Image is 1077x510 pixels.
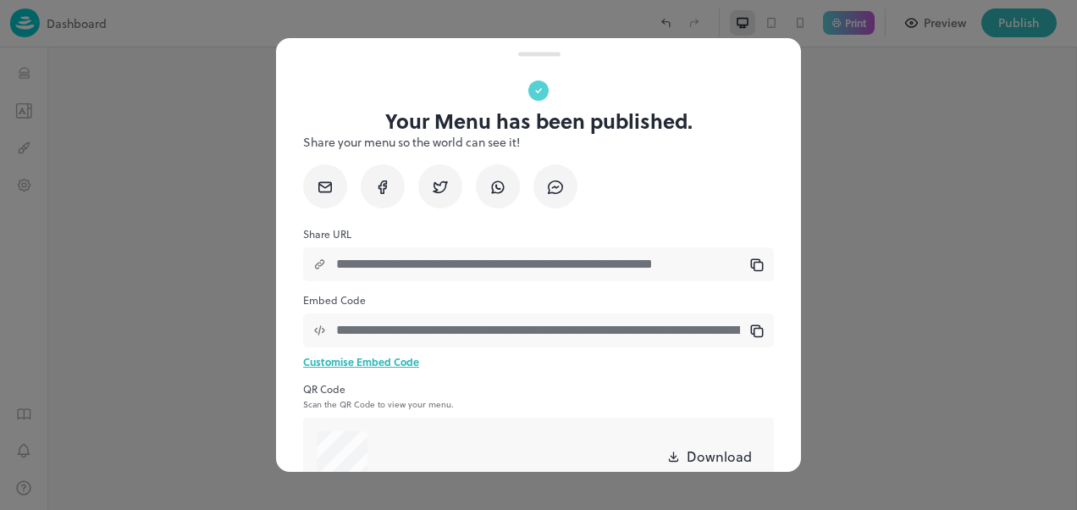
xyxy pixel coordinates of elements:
p: Scan the QR Code to view your menu. [303,399,774,409]
p: Embed Code [303,291,774,308]
p: QR Code [303,380,774,397]
p: Share URL [303,225,774,242]
p: Share your menu so the world can see it! [303,133,774,151]
p: Your Menu has been published. [385,109,693,133]
a: Customise Embed Code [303,354,419,369]
p: Download [687,446,752,467]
